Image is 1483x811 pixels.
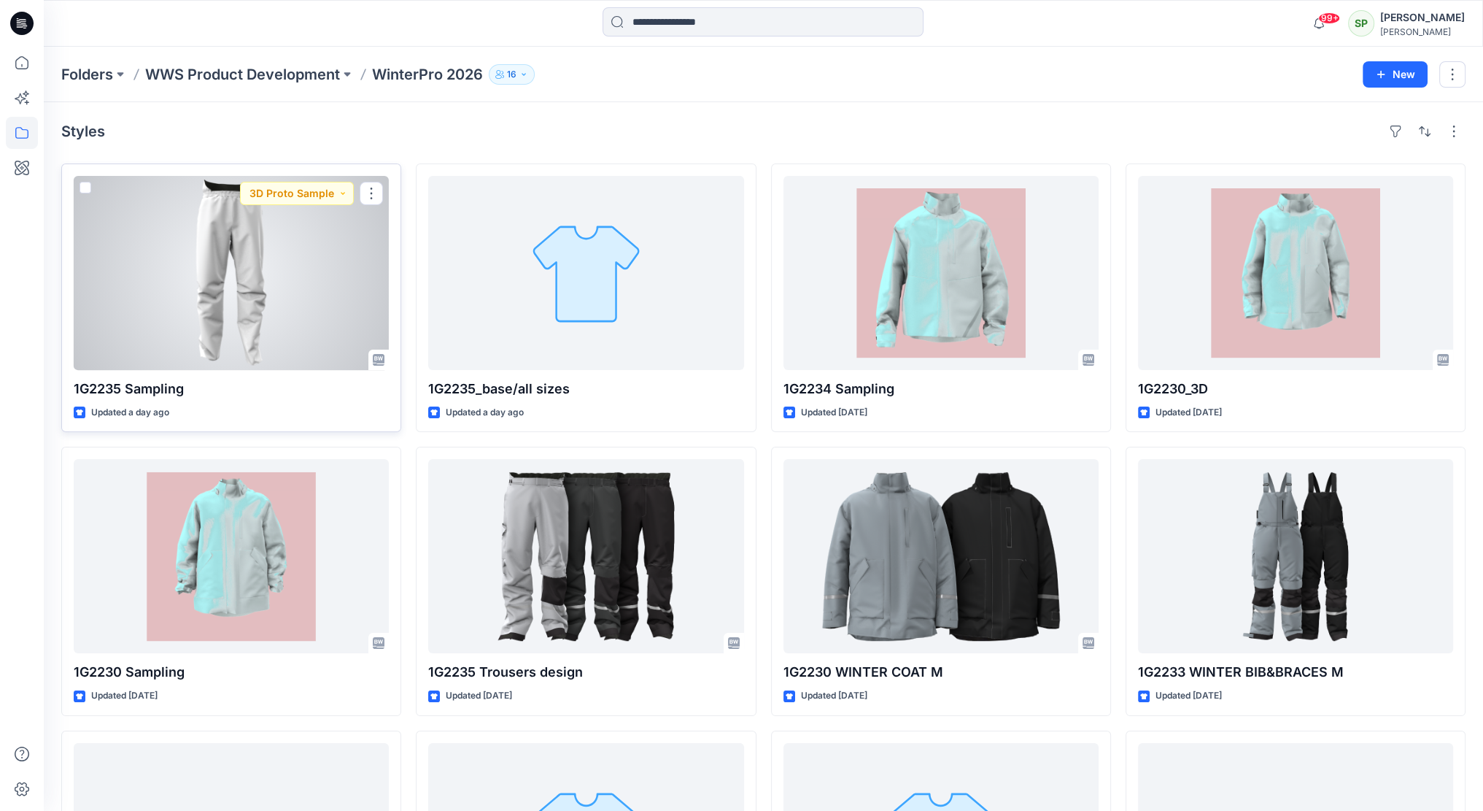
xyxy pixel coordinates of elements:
[1138,379,1453,399] p: 1G2230_3D
[91,405,169,420] p: Updated a day ago
[1380,26,1465,37] div: [PERSON_NAME]
[74,662,389,683] p: 1G2230 Sampling
[783,459,1099,653] a: 1G2230 WINTER COAT M
[91,688,158,704] p: Updated [DATE]
[61,64,113,85] a: Folders
[372,64,483,85] p: WinterPro 2026
[74,379,389,399] p: 1G2235 Sampling
[801,688,867,704] p: Updated [DATE]
[1155,688,1222,704] p: Updated [DATE]
[74,176,389,370] a: 1G2235 Sampling
[446,688,512,704] p: Updated [DATE]
[61,123,105,140] h4: Styles
[1318,12,1340,24] span: 99+
[783,176,1099,370] a: 1G2234 Sampling
[428,176,743,370] a: 1G2235_base/all sizes
[783,379,1099,399] p: 1G2234 Sampling
[446,405,524,420] p: Updated a day ago
[1138,176,1453,370] a: 1G2230_3D
[1363,61,1428,88] button: New
[428,459,743,653] a: 1G2235 Trousers design
[1138,662,1453,683] p: 1G2233 WINTER BIB&BRACES M
[507,66,516,82] p: 16
[1138,459,1453,653] a: 1G2233 WINTER BIB&BRACES M
[74,459,389,653] a: 1G2230 Sampling
[1348,10,1374,36] div: SP
[1380,9,1465,26] div: [PERSON_NAME]
[428,662,743,683] p: 1G2235 Trousers design
[489,64,535,85] button: 16
[783,662,1099,683] p: 1G2230 WINTER COAT M
[801,405,867,420] p: Updated [DATE]
[1155,405,1222,420] p: Updated [DATE]
[428,379,743,399] p: 1G2235_base/all sizes
[145,64,340,85] a: WWS Product Development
